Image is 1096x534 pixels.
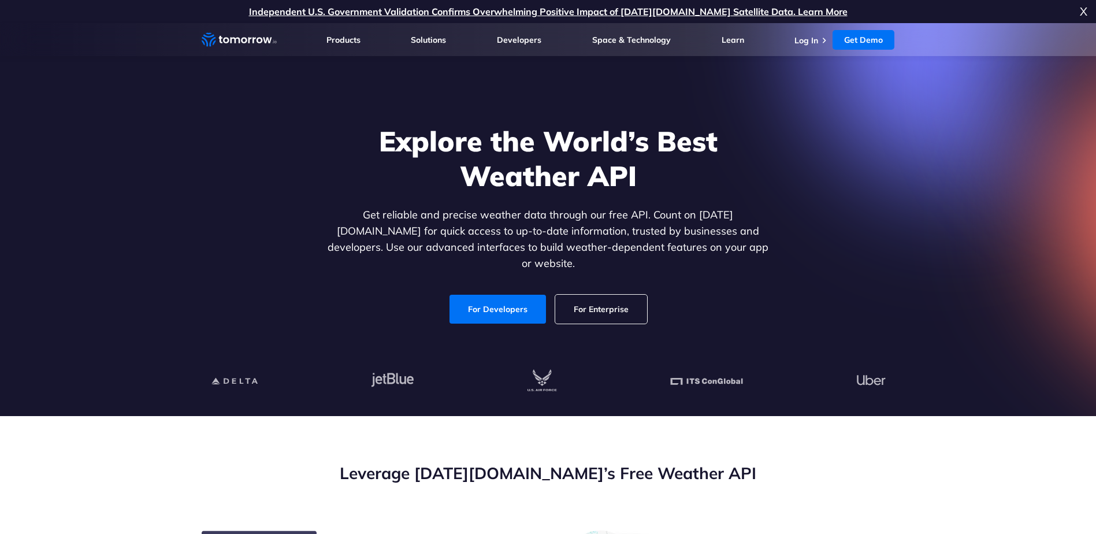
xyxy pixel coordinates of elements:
[722,35,744,45] a: Learn
[833,30,894,50] a: Get Demo
[449,295,546,324] a: For Developers
[249,6,848,17] a: Independent U.S. Government Validation Confirms Overwhelming Positive Impact of [DATE][DOMAIN_NAM...
[326,35,361,45] a: Products
[202,462,895,484] h2: Leverage [DATE][DOMAIN_NAME]’s Free Weather API
[325,207,771,272] p: Get reliable and precise weather data through our free API. Count on [DATE][DOMAIN_NAME] for quic...
[555,295,647,324] a: For Enterprise
[497,35,541,45] a: Developers
[794,35,818,46] a: Log In
[592,35,671,45] a: Space & Technology
[202,31,277,49] a: Home link
[325,124,771,193] h1: Explore the World’s Best Weather API
[411,35,446,45] a: Solutions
